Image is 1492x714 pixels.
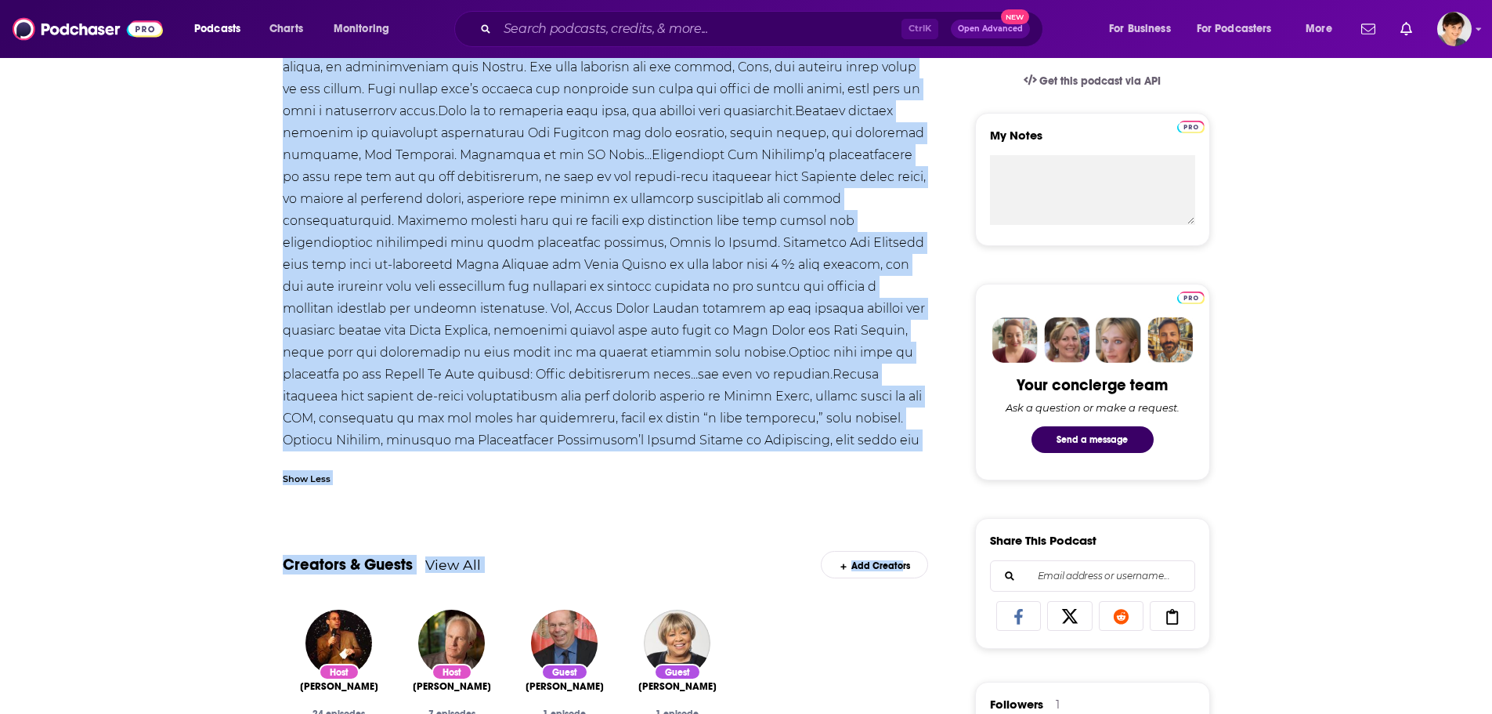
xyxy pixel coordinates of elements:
[425,556,481,573] a: View All
[541,664,588,680] div: Guest
[469,11,1058,47] div: Search podcasts, credits, & more...
[259,16,312,42] a: Charts
[958,25,1023,33] span: Open Advanced
[990,533,1096,548] h3: Share This Podcast
[413,680,491,693] a: Bob Hercules
[334,18,389,40] span: Monitoring
[992,317,1038,363] img: Sydney Profile
[1109,18,1171,40] span: For Business
[300,680,378,693] a: Steve Ordower
[1003,561,1182,591] input: Email address or username...
[1001,9,1029,24] span: New
[1394,16,1418,42] a: Show notifications dropdown
[526,680,604,693] span: [PERSON_NAME]
[901,19,938,39] span: Ctrl K
[1096,317,1141,363] img: Jules Profile
[300,680,378,693] span: [PERSON_NAME]
[1150,601,1195,631] a: Copy Link
[1197,18,1272,40] span: For Podcasters
[990,697,1043,712] span: Followers
[1177,118,1205,133] a: Pro website
[654,664,701,680] div: Guest
[1006,401,1180,414] div: Ask a question or make a request.
[413,680,491,693] span: [PERSON_NAME]
[305,610,372,676] img: Steve Ordower
[1017,375,1168,395] div: Your concierge team
[638,680,717,693] a: Mavis Staples
[1187,16,1295,42] button: open menu
[531,610,598,676] img: Alex Kotlowitz
[418,610,485,676] img: Bob Hercules
[323,16,410,42] button: open menu
[1295,16,1352,42] button: open menu
[1044,317,1089,363] img: Barbara Profile
[283,555,413,574] a: Creators & Guests
[194,18,240,40] span: Podcasts
[319,664,359,680] div: Host
[1011,62,1174,100] a: Get this podcast via API
[1147,317,1193,363] img: Jon Profile
[1177,289,1205,304] a: Pro website
[1437,12,1472,46] button: Show profile menu
[432,664,472,680] div: Host
[1177,292,1205,304] img: Podchaser Pro
[638,680,717,693] span: [PERSON_NAME]
[526,680,604,693] a: Alex Kotlowitz
[269,18,303,40] span: Charts
[821,551,928,578] div: Add Creators
[996,601,1042,631] a: Share on Facebook
[990,128,1195,155] label: My Notes
[1056,698,1060,712] div: 1
[990,560,1195,592] div: Search followers
[1039,74,1161,88] span: Get this podcast via API
[1437,12,1472,46] img: User Profile
[1306,18,1332,40] span: More
[644,610,710,676] img: Mavis Staples
[1047,601,1093,631] a: Share on X/Twitter
[13,14,163,44] img: Podchaser - Follow, Share and Rate Podcasts
[1355,16,1382,42] a: Show notifications dropdown
[1098,16,1190,42] button: open menu
[1031,426,1154,453] button: Send a message
[497,16,901,42] input: Search podcasts, credits, & more...
[1099,601,1144,631] a: Share on Reddit
[1177,121,1205,133] img: Podchaser Pro
[1437,12,1472,46] span: Logged in as bethwouldknow
[183,16,261,42] button: open menu
[951,20,1030,38] button: Open AdvancedNew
